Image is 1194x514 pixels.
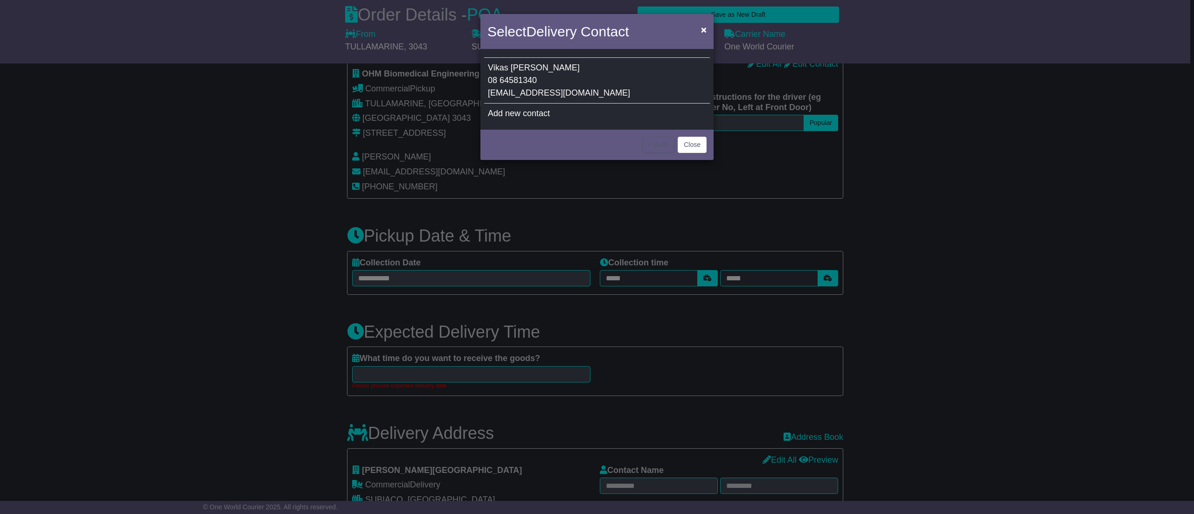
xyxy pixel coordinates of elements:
[678,137,707,153] button: Close
[488,76,537,85] span: 08 64581340
[488,88,630,97] span: [EMAIL_ADDRESS][DOMAIN_NAME]
[488,109,550,118] span: Add new contact
[701,24,707,35] span: ×
[511,63,580,72] span: [PERSON_NAME]
[487,21,629,42] h4: Select
[581,24,629,39] span: Contact
[526,24,576,39] span: Delivery
[642,137,674,153] button: < Back
[696,20,711,39] button: Close
[488,63,508,72] span: Vikas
